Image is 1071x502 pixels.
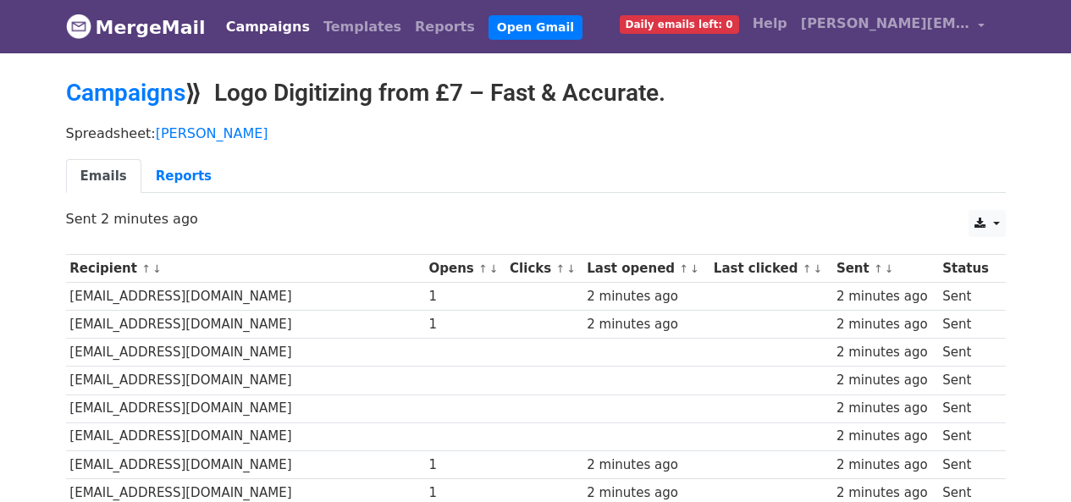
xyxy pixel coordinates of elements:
[428,315,501,334] div: 1
[836,455,935,475] div: 2 minutes ago
[66,450,425,478] td: [EMAIL_ADDRESS][DOMAIN_NAME]
[152,262,162,275] a: ↓
[317,10,408,44] a: Templates
[66,422,425,450] td: [EMAIL_ADDRESS][DOMAIN_NAME]
[587,455,705,475] div: 2 minutes ago
[587,287,705,306] div: 2 minutes ago
[66,210,1006,228] p: Sent 2 minutes ago
[408,10,482,44] a: Reports
[219,10,317,44] a: Campaigns
[66,124,1006,142] p: Spreadsheet:
[66,311,425,339] td: [EMAIL_ADDRESS][DOMAIN_NAME]
[938,367,996,394] td: Sent
[66,255,425,283] th: Recipient
[746,7,794,41] a: Help
[66,339,425,367] td: [EMAIL_ADDRESS][DOMAIN_NAME]
[66,79,1006,108] h2: ⟫ Logo Digitizing from £7 – Fast & Accurate.
[874,262,883,275] a: ↑
[141,262,151,275] a: ↑
[156,125,268,141] a: [PERSON_NAME]
[587,315,705,334] div: 2 minutes ago
[690,262,699,275] a: ↓
[478,262,488,275] a: ↑
[428,287,501,306] div: 1
[141,159,226,194] a: Reports
[66,159,141,194] a: Emails
[836,343,935,362] div: 2 minutes ago
[66,79,185,107] a: Campaigns
[938,255,996,283] th: Status
[555,262,565,275] a: ↑
[428,455,501,475] div: 1
[582,255,709,283] th: Last opened
[803,262,812,275] a: ↑
[938,422,996,450] td: Sent
[489,262,499,275] a: ↓
[836,315,935,334] div: 2 minutes ago
[836,371,935,390] div: 2 minutes ago
[66,283,425,311] td: [EMAIL_ADDRESS][DOMAIN_NAME]
[66,394,425,422] td: [EMAIL_ADDRESS][DOMAIN_NAME]
[66,14,91,39] img: MergeMail logo
[836,427,935,446] div: 2 minutes ago
[836,287,935,306] div: 2 minutes ago
[836,399,935,418] div: 2 minutes ago
[620,15,739,34] span: Daily emails left: 0
[66,367,425,394] td: [EMAIL_ADDRESS][DOMAIN_NAME]
[66,9,206,45] a: MergeMail
[425,255,506,283] th: Opens
[938,394,996,422] td: Sent
[885,262,894,275] a: ↓
[938,283,996,311] td: Sent
[566,262,576,275] a: ↓
[832,255,938,283] th: Sent
[938,311,996,339] td: Sent
[813,262,822,275] a: ↓
[794,7,992,47] a: [PERSON_NAME][EMAIL_ADDRESS][DOMAIN_NAME]
[801,14,970,34] span: [PERSON_NAME][EMAIL_ADDRESS][DOMAIN_NAME]
[505,255,582,283] th: Clicks
[938,450,996,478] td: Sent
[938,339,996,367] td: Sent
[679,262,688,275] a: ↑
[709,255,832,283] th: Last clicked
[613,7,746,41] a: Daily emails left: 0
[489,15,582,40] a: Open Gmail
